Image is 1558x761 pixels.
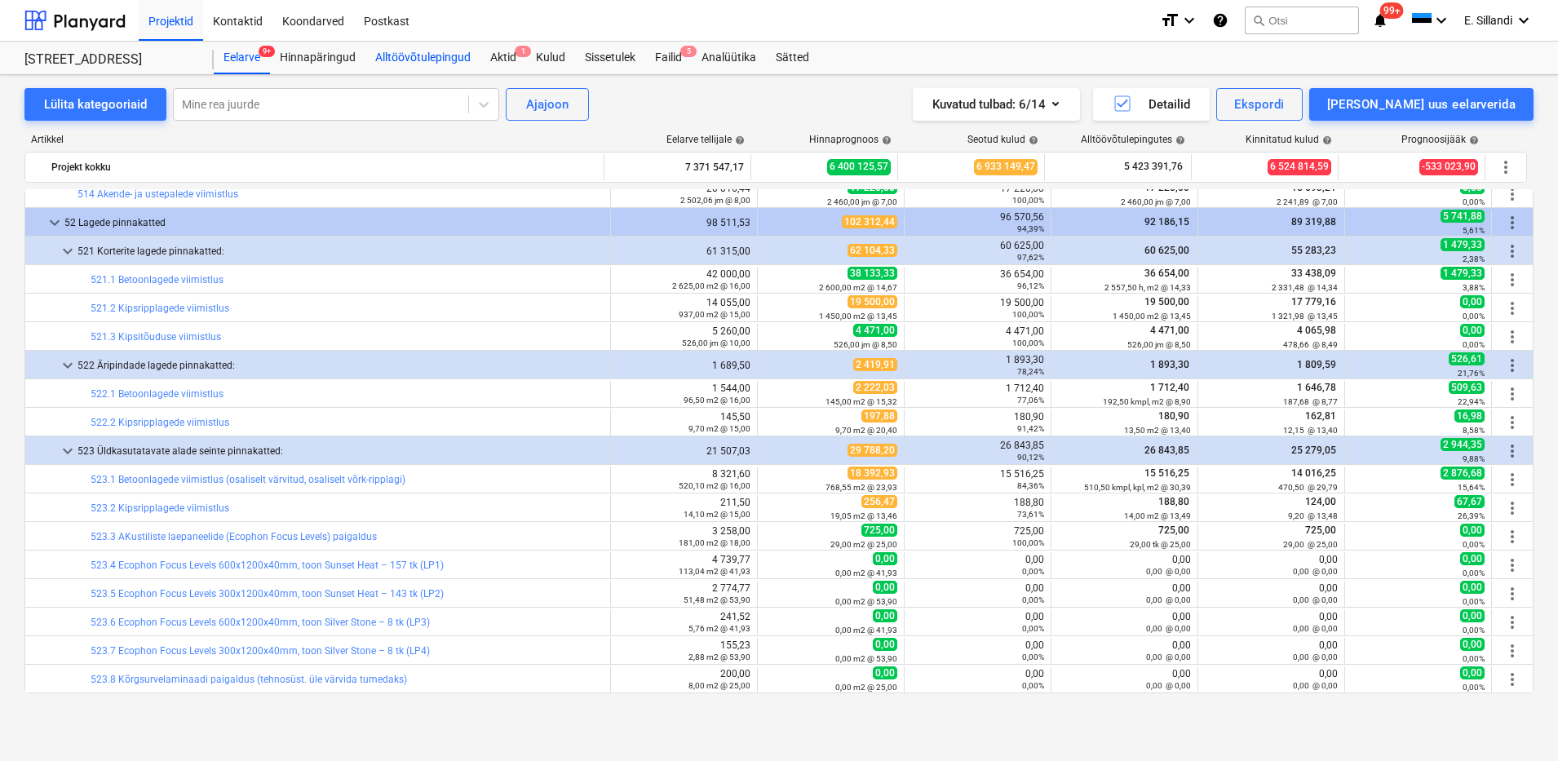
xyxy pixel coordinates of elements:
span: 0,00 [1460,638,1485,651]
small: 0,00 m2 @ 53,90 [835,654,897,663]
div: Kuvatud tulbad : 6/14 [932,94,1060,115]
i: keyboard_arrow_down [1432,11,1451,30]
span: 1 [515,46,531,57]
span: 0,00 [873,609,897,622]
span: 102 312,44 [842,215,897,228]
div: 15 516,25 [911,468,1044,491]
div: 725,00 [911,525,1044,548]
span: 18 392,93 [848,467,897,480]
small: 2,38% [1463,254,1485,263]
small: 0,00% [1022,595,1044,604]
span: help [879,135,892,145]
div: 3 258,00 [617,525,750,548]
button: Kuvatud tulbad:6/14 [913,88,1080,121]
span: Rohkem tegevusi [1503,641,1522,661]
a: Sätted [766,42,819,74]
span: keyboard_arrow_down [58,356,77,375]
small: 0,00 @ 0,00 [1293,653,1338,661]
small: 100,00% [1012,338,1044,347]
small: 15,64% [1458,483,1485,492]
div: 7 371 547,17 [611,154,744,180]
span: 2 944,35 [1441,438,1485,451]
small: 0,00% [1022,567,1044,576]
div: 0,00 [1058,611,1191,634]
span: 19 500,00 [1143,296,1191,307]
span: 6 933 149,47 [974,159,1038,175]
div: 0,00 [911,639,1044,662]
small: 181,00 m2 @ 18,00 [679,538,750,547]
div: Kinnitatud kulud [1246,134,1332,145]
span: 725,00 [1157,524,1191,536]
button: Ajajoon [506,88,589,121]
div: 42 000,00 [617,268,750,291]
small: 9,70 m2 @ 15,00 [688,424,750,433]
div: 0,00 [911,582,1044,605]
a: 522.2 Kipsripplagede viimistlus [91,417,229,428]
small: 51,48 m2 @ 53,90 [684,595,750,604]
small: 9,70 m2 @ 20,40 [835,426,897,435]
span: 4 471,00 [1149,325,1191,336]
span: Rohkem tegevusi [1503,356,1522,375]
span: 62 104,33 [848,244,897,257]
small: 113,04 m2 @ 41,93 [679,567,750,576]
div: 0,00 [911,554,1044,577]
a: 523.7 Ecophon Focus Levels 300x1200x40mm, toon Silver Stone – 8 tk (LP4) [91,645,430,657]
span: 5 741,88 [1441,210,1485,223]
span: 0,00 [1460,552,1485,565]
span: 1 712,40 [1149,382,1191,393]
div: 188,80 [911,497,1044,520]
small: 2 557,50 h, m2 @ 14,33 [1104,283,1191,292]
div: Prognoosijääk [1401,134,1479,145]
div: [STREET_ADDRESS] [24,51,194,69]
div: 1 689,50 [617,360,750,371]
span: 0,00 [1460,666,1485,679]
span: 0,00 [873,581,897,594]
button: Ekspordi [1216,88,1302,121]
small: 26,39% [1458,511,1485,520]
small: 0,00 m2 @ 53,90 [835,597,897,606]
div: Projekt kokku [51,154,597,180]
span: help [732,135,745,145]
span: 26 843,85 [1143,445,1191,456]
span: 197,88 [861,409,897,423]
small: 0,00% [1463,340,1485,349]
div: 14 055,00 [617,297,750,320]
div: 0,00 [911,668,1044,691]
a: 523.5 Ecophon Focus Levels 300x1200x40mm, toon Sunset Heat – 143 tk (LP2) [91,588,444,600]
span: 38 133,33 [848,267,897,280]
span: E. Sillandi [1464,14,1512,27]
div: 200,00 [617,668,750,691]
span: 162,81 [1303,410,1338,422]
div: 1 544,00 [617,383,750,405]
small: 84,36% [1017,481,1044,490]
span: 17 779,16 [1290,296,1338,307]
small: 78,24% [1017,367,1044,376]
span: -533 023,90 [1419,159,1478,175]
div: Ajajoon [526,94,569,115]
i: Abikeskus [1212,11,1228,30]
small: 97,62% [1017,253,1044,262]
small: 21,76% [1458,369,1485,378]
div: Alltöövõtulepingutes [1081,134,1185,145]
div: 523 Üldkasutatavate alade seinte pinnakatted: [77,438,604,464]
span: keyboard_arrow_down [58,241,77,261]
small: 100,00% [1012,196,1044,205]
div: 155,23 [617,639,750,662]
div: 0,00 [1205,611,1338,634]
span: 180,90 [1157,410,1191,422]
span: search [1252,14,1265,27]
div: Hinnaprognoos [809,134,892,145]
div: Ekspordi [1234,94,1284,115]
span: 526,61 [1449,352,1485,365]
small: 2 600,00 m2 @ 14,67 [819,283,897,292]
div: 4 739,77 [617,554,750,577]
small: 90,12% [1017,453,1044,462]
span: 6 400 125,57 [827,159,891,175]
span: 0,00 [1460,295,1485,308]
small: 94,39% [1017,224,1044,233]
span: 14 016,25 [1290,467,1338,479]
small: 29,00 @ 25,00 [1283,540,1338,549]
div: 52 Lagede pinnakatted [64,210,604,236]
span: 55 283,23 [1290,245,1338,256]
span: 2 876,68 [1441,467,1485,480]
